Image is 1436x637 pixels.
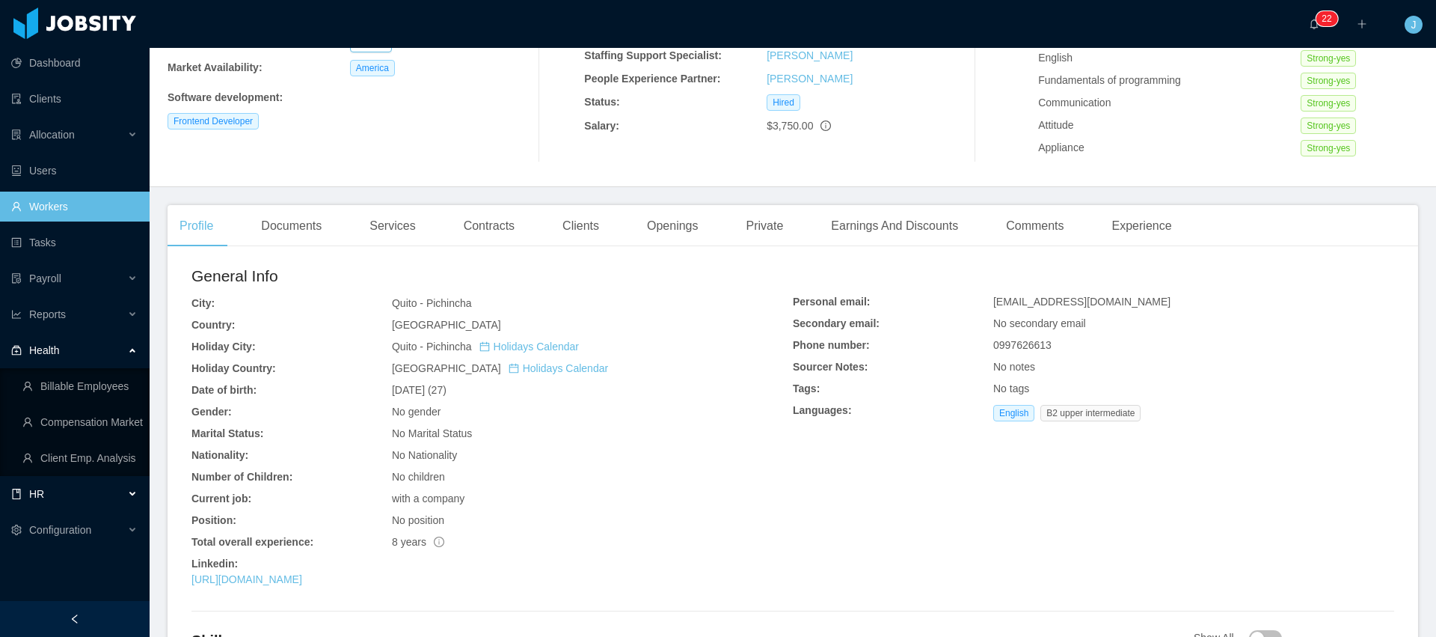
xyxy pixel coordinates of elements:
[191,384,257,396] b: Date of birth:
[168,61,263,73] b: Market Availability:
[22,371,138,401] a: icon: userBillable Employees
[1038,50,1301,66] div: English
[191,536,313,548] b: Total overall experience:
[168,205,225,247] div: Profile
[1038,140,1301,156] div: Appliance
[584,49,722,61] b: Staffing Support Specialist:
[11,525,22,535] i: icon: setting
[767,120,813,132] span: $3,750.00
[168,91,283,103] b: Software development :
[767,94,800,111] span: Hired
[1100,205,1184,247] div: Experience
[392,471,445,483] span: No children
[191,558,238,570] b: Linkedin:
[29,272,61,284] span: Payroll
[29,308,66,320] span: Reports
[191,264,793,288] h2: General Info
[29,344,59,356] span: Health
[1301,50,1356,67] span: Strong-yes
[584,120,619,132] b: Salary:
[767,73,853,85] a: [PERSON_NAME]
[392,384,447,396] span: [DATE] (27)
[1357,19,1367,29] i: icon: plus
[191,362,276,374] b: Holiday Country:
[191,406,232,418] b: Gender:
[1301,140,1356,156] span: Strong-yes
[1327,11,1332,26] p: 2
[1038,95,1301,111] div: Communication
[993,339,1052,351] span: 0997626613
[191,573,302,585] a: [URL][DOMAIN_NAME]
[793,382,820,394] b: Tags:
[22,443,138,473] a: icon: userClient Emp. Analysis
[392,341,579,353] span: Quito - Pichincha
[11,156,138,186] a: icon: robotUsers
[793,339,870,351] b: Phone number:
[392,449,457,461] span: No Nationality
[994,205,1076,247] div: Comments
[191,319,235,331] b: Country:
[168,113,259,129] span: Frontend Developer
[11,273,22,284] i: icon: file-protect
[793,317,880,329] b: Secondary email:
[191,514,236,526] b: Position:
[479,341,490,352] i: icon: calendar
[392,514,444,526] span: No position
[1322,11,1327,26] p: 2
[29,129,75,141] span: Allocation
[11,345,22,356] i: icon: medicine-box
[392,319,501,331] span: [GEOGRAPHIC_DATA]
[734,205,796,247] div: Private
[22,407,138,437] a: icon: userCompensation Market
[1316,11,1337,26] sup: 22
[1040,405,1141,421] span: B2 upper intermediate
[249,205,334,247] div: Documents
[392,536,444,548] span: 8 years
[819,205,970,247] div: Earnings And Discounts
[11,192,138,222] a: icon: userWorkers
[993,361,1035,373] span: No notes
[550,205,611,247] div: Clients
[1301,73,1356,89] span: Strong-yes
[509,363,519,374] i: icon: calendar
[1411,16,1417,34] span: J
[11,228,138,257] a: icon: profileTasks
[191,471,292,483] b: Number of Children:
[29,488,44,500] span: HR
[11,309,22,320] i: icon: line-chart
[635,205,711,247] div: Openings
[191,427,263,439] b: Marital Status:
[392,427,472,439] span: No Marital Status
[993,381,1394,397] div: No tags
[11,84,138,114] a: icon: auditClients
[793,361,868,373] b: Sourcer Notes:
[358,205,427,247] div: Services
[993,296,1170,308] span: [EMAIL_ADDRESS][DOMAIN_NAME]
[452,205,527,247] div: Contracts
[993,405,1034,421] span: English
[11,48,138,78] a: icon: pie-chartDashboard
[1038,73,1301,88] div: Fundamentals of programming
[11,489,22,499] i: icon: book
[820,121,831,131] span: info-circle
[11,129,22,140] i: icon: solution
[584,96,619,108] b: Status:
[793,296,871,308] b: Personal email:
[191,449,248,461] b: Nationality:
[479,341,579,353] a: icon: calendarHolidays Calendar
[1301,95,1356,112] span: Strong-yes
[392,493,464,505] span: with a company
[584,73,720,85] b: People Experience Partner:
[793,404,852,416] b: Languages:
[191,297,215,309] b: City:
[1038,118,1301,133] div: Attitude
[1309,19,1319,29] i: icon: bell
[434,537,444,547] span: info-circle
[767,49,853,61] a: [PERSON_NAME]
[191,493,251,505] b: Current job:
[509,362,608,374] a: icon: calendarHolidays Calendar
[191,341,256,353] b: Holiday City:
[350,60,395,76] span: America
[993,317,1086,329] span: No secondary email
[392,297,472,309] span: Quito - Pichincha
